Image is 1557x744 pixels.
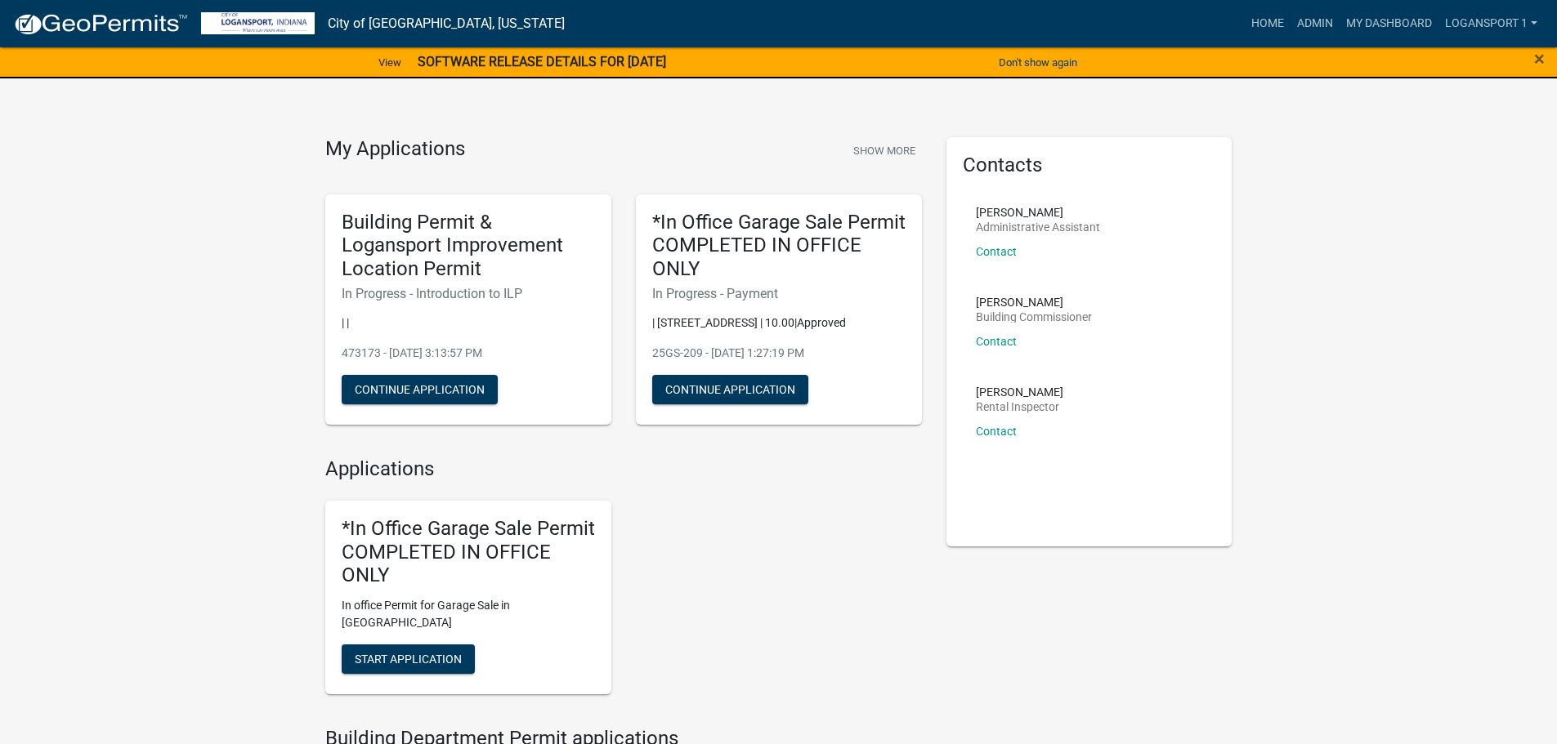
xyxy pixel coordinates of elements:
[963,154,1216,177] h5: Contacts
[342,314,595,332] p: | |
[652,286,906,301] h6: In Progress - Payment
[976,207,1100,218] p: [PERSON_NAME]
[1340,8,1438,39] a: My Dashboard
[325,457,922,481] h4: Applications
[992,49,1084,76] button: Don't show again
[325,137,465,162] h4: My Applications
[847,137,922,164] button: Show More
[1534,49,1545,69] button: Close
[976,296,1092,308] p: [PERSON_NAME]
[342,345,595,362] p: 473173 - [DATE] 3:13:57 PM
[1438,8,1544,39] a: Logansport 1
[976,425,1017,438] a: Contact
[976,311,1092,323] p: Building Commissioner
[652,314,906,332] p: | [STREET_ADDRESS] | 10.00|Approved
[355,653,462,666] span: Start Application
[342,644,475,674] button: Start Application
[976,386,1063,398] p: [PERSON_NAME]
[342,211,595,281] h5: Building Permit & Logansport Improvement Location Permit
[652,211,906,281] h5: *In Office Garage Sale Permit COMPLETED IN OFFICE ONLY
[342,375,498,404] button: Continue Application
[201,12,315,34] img: City of Logansport, Indiana
[976,401,1063,412] p: Rental Inspector
[342,286,595,301] h6: In Progress - Introduction to ILP
[328,10,565,38] a: City of [GEOGRAPHIC_DATA], [US_STATE]
[372,49,408,76] a: View
[418,54,666,69] strong: SOFTWARE RELEASE DETAILS FOR [DATE]
[976,245,1017,258] a: Contact
[1291,8,1340,39] a: Admin
[1245,8,1291,39] a: Home
[342,597,595,631] p: In office Permit for Garage Sale in [GEOGRAPHIC_DATA]
[652,345,906,362] p: 25GS-209 - [DATE] 1:27:19 PM
[976,221,1100,233] p: Administrative Assistant
[1534,47,1545,70] span: ×
[652,375,808,404] button: Continue Application
[976,335,1017,348] a: Contact
[342,517,595,587] h5: *In Office Garage Sale Permit COMPLETED IN OFFICE ONLY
